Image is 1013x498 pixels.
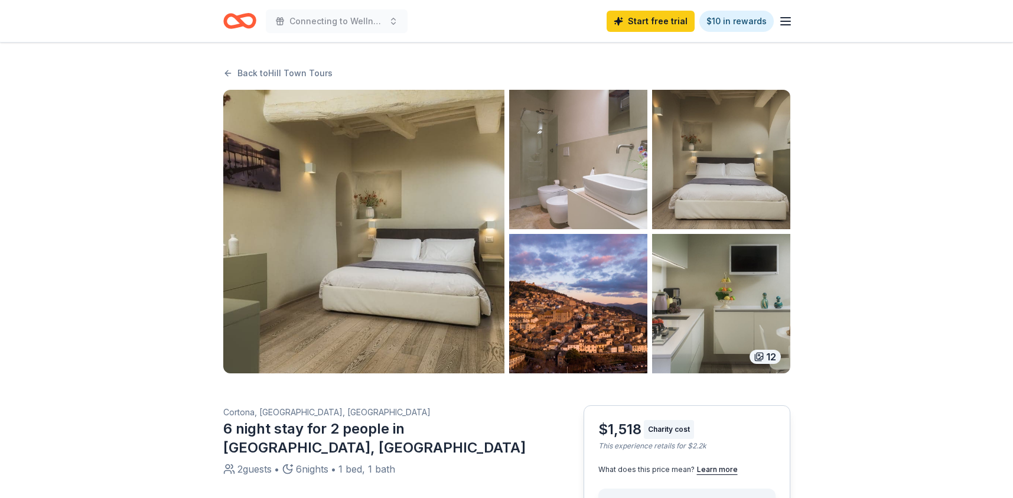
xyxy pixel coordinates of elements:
div: $1,518 [598,420,641,439]
img: Listing photo [223,90,504,373]
a: Back toHill Town Tours [223,66,333,80]
div: This experience retails for $2.2k [598,441,776,451]
div: 6 nights [296,462,328,476]
img: Listing photo [509,234,647,373]
a: Start free trial [607,11,695,32]
img: Listing photo [509,90,647,229]
a: Home [223,7,256,35]
div: What does this price mean? [598,465,776,474]
div: 1 bed, 1 bath [338,462,395,476]
div: Charity cost [644,420,694,439]
button: Connecting to Wellness : Journey of Care with [MEDICAL_DATA] Connects [266,9,408,33]
span: Connecting to Wellness : Journey of Care with [MEDICAL_DATA] Connects [289,14,384,28]
div: • [274,462,279,476]
div: 6 night stay for 2 people in [GEOGRAPHIC_DATA], [GEOGRAPHIC_DATA] [223,419,527,457]
button: Learn more [697,465,738,474]
img: Listing photo [652,234,790,373]
div: Cortona, [GEOGRAPHIC_DATA], [GEOGRAPHIC_DATA] [223,405,527,419]
div: 2 guests [237,462,272,476]
button: Listing photoListing photoListing photoListing photoListing photo12 [223,90,790,373]
img: Listing photo [652,90,790,229]
div: 12 [750,350,781,364]
div: • [331,462,336,476]
a: $10 in rewards [699,11,774,32]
